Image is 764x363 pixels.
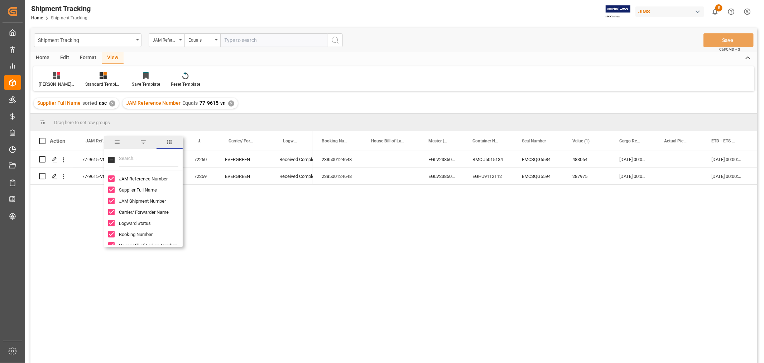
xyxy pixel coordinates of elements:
button: show 8 new notifications [707,4,723,20]
div: BMOU5015134 [464,151,513,168]
button: open menu [184,33,220,47]
button: open menu [34,33,141,47]
div: JAM Reference Number [153,35,177,43]
div: 238500124648 [313,151,362,168]
button: JIMS [635,5,707,18]
div: Shipment Tracking [38,35,134,44]
span: Supplier Full Name [119,187,157,193]
span: asc [99,100,107,106]
button: Save [703,33,754,47]
div: EVERGREEN [216,168,271,184]
span: general [104,136,130,149]
span: 77-9615-vn [200,100,226,106]
span: Cargo Ready Date (Origin) [619,138,640,143]
div: Shipment Tracking [31,3,91,14]
span: Master [PERSON_NAME] of Lading Number [428,138,449,143]
div: [DATE] 00:00:00 [703,168,750,184]
span: JAM Reference Number [126,100,181,106]
div: EMCSQG6594 [513,168,564,184]
div: EMCSQG6584 [513,151,564,168]
div: JAM Shipment Number column toggle visibility (visible) [108,195,187,207]
div: EGLV238500124648 [420,168,464,184]
button: Help Center [723,4,739,20]
div: Action [50,138,65,144]
div: Supplier Full Name column toggle visibility (visible) [108,184,187,195]
div: Format [75,52,102,64]
div: Home [30,52,55,64]
div: 77-9615-VN [73,168,122,184]
div: Press SPACE to select this row. [30,151,313,168]
span: JAM Shipment Number [198,138,201,143]
span: Ctrl/CMD + S [719,47,740,52]
div: 72260 [186,151,216,168]
div: House Bill of Lading Number column toggle visibility (visible) [108,240,187,251]
div: Standard Templates [85,81,121,88]
div: Logward Status column toggle visibility (visible) [108,218,187,229]
span: Equals [182,100,198,106]
span: ETD - ETS (Origin) [711,138,735,143]
span: 8 [715,4,722,11]
div: View [102,52,124,64]
div: Received Complete [279,151,304,168]
div: 287975 [564,168,611,184]
span: Logward Status [283,138,298,143]
div: EGLV238500124648 [420,151,464,168]
div: ✕ [228,100,234,107]
div: [DATE] 00:00:00 [611,168,655,184]
span: Carrier/ Forwarder Name [119,209,169,215]
div: Edit [55,52,75,64]
button: search button [328,33,343,47]
button: open menu [149,33,184,47]
span: filter [130,136,156,149]
div: [DATE] 00:00:00 [703,151,750,168]
div: EVERGREEN [216,151,271,168]
span: Logward Status [119,221,151,226]
span: Seal Number [522,138,546,143]
div: JIMS [635,6,704,17]
span: Booking Number [322,138,347,143]
div: Booking Number column toggle visibility (visible) [108,229,187,240]
span: House Bill of Lading Number [371,138,405,143]
span: JAM Shipment Number [119,198,166,204]
div: 77-9615-VN [73,151,122,168]
span: Value (1) [572,138,590,143]
input: Type to search [220,33,328,47]
span: Booking Number [119,232,153,237]
div: ✕ [109,100,115,107]
div: Reset Template [171,81,200,88]
div: Equals [188,35,213,43]
input: Filter Columns Input [119,153,178,167]
span: sorted [82,100,97,106]
div: [PERSON_NAME]'s tracking all_sample [39,81,75,88]
div: Save Template [132,81,160,88]
div: Press SPACE to select this row. [30,168,313,185]
span: columns [157,136,183,149]
span: Supplier Full Name [37,100,81,106]
div: EGHU9112112 [464,168,513,184]
a: Home [31,15,43,20]
div: [DATE] 00:00:00 [611,151,655,168]
span: House Bill of Lading Number [119,243,177,248]
span: Actual Pickup Date (Origin) [664,138,688,143]
span: Carrier/ Forwarder Name [229,138,256,143]
div: 483064 [564,151,611,168]
span: JAM Reference Number [86,138,107,143]
span: JAM Reference Number [119,176,168,181]
div: 238500124648 [313,168,362,184]
div: JAM Reference Number column toggle visibility (visible) [108,173,187,184]
img: Exertis%20JAM%20-%20Email%20Logo.jpg_1722504956.jpg [606,5,630,18]
span: Container Number [472,138,498,143]
div: Received Complete [279,168,304,185]
span: Drag here to set row groups [54,120,110,125]
div: Carrier/ Forwarder Name column toggle visibility (visible) [108,207,187,218]
div: 72259 [186,168,216,184]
